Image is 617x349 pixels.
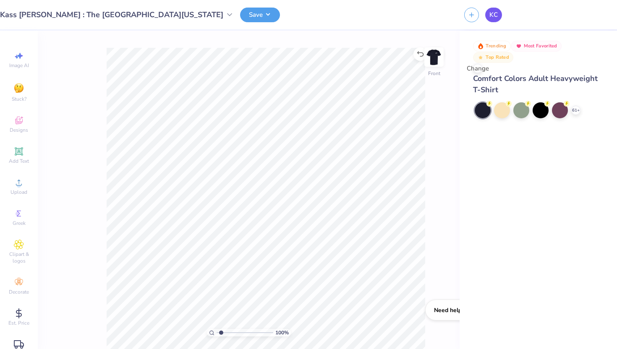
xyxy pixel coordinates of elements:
span: Top Rated [486,55,509,60]
span: Most Favorited [524,44,557,48]
img: Most Favorited sort [515,43,522,49]
img: Trending sort [477,43,484,49]
span: Add Text [9,158,29,164]
img: Top Rated sort [477,54,484,61]
button: Badge Button [473,41,511,52]
span: 100 % [275,329,289,336]
button: Save [240,8,280,22]
span: Trending [486,44,506,48]
img: Stuck? [13,82,25,94]
span: Image AI [9,62,29,69]
span: Decorate [9,289,29,295]
a: KC [485,8,502,22]
span: Est. Price [8,320,29,326]
span: Upload [10,189,27,195]
button: Badge Button [511,41,562,52]
span: Designs [10,127,28,133]
span: Greek [13,220,26,227]
img: Front [426,49,442,65]
span: KC [489,10,498,20]
div: 61+ [571,106,580,115]
button: Badge Button [473,52,513,63]
div: Front [428,70,440,77]
span: Comfort Colors Adult Heavyweight T-Shirt [473,73,598,95]
span: Stuck? [12,96,26,102]
span: Clipart & logos [4,251,34,264]
div: Change [473,64,482,73]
